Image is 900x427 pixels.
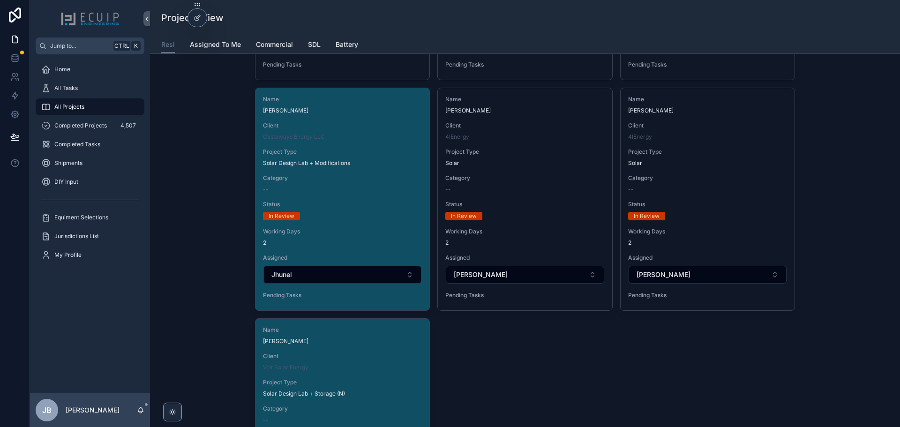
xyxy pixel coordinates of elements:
[263,337,422,345] span: [PERSON_NAME]
[54,66,70,73] span: Home
[263,186,269,193] span: --
[628,133,652,141] a: 4IEnergy
[336,36,358,55] a: Battery
[36,61,144,78] a: Home
[263,390,345,397] span: Solar Design Lab + Storage (N)
[161,36,175,54] a: Resi
[263,201,422,208] span: Status
[54,84,78,92] span: All Tasks
[628,201,787,208] span: Status
[36,173,144,190] a: DIY Input
[42,405,52,416] span: JB
[628,107,787,114] span: [PERSON_NAME]
[269,212,294,220] div: In Review
[113,41,130,51] span: Ctrl
[263,107,422,114] span: [PERSON_NAME]
[36,98,144,115] a: All Projects
[54,103,84,111] span: All Projects
[256,40,293,49] span: Commercial
[263,379,422,386] span: Project Type
[445,96,604,103] span: Name
[263,254,422,262] span: Assigned
[637,270,690,279] span: [PERSON_NAME]
[308,40,321,49] span: SDL
[263,416,269,424] span: --
[36,155,144,172] a: Shipments
[54,178,78,186] span: DIY Input
[628,228,787,235] span: Working Days
[54,232,99,240] span: Jurisdictions List
[620,88,795,311] a: Name[PERSON_NAME]Client4IEnergyProject TypeSolarCategory--StatusIn ReviewWorking Days2AssignedSel...
[445,61,604,68] span: Pending Tasks
[36,37,144,54] button: Jump to...CtrlK
[54,214,108,221] span: Equiment Selections
[445,201,604,208] span: Status
[308,36,321,55] a: SDL
[161,40,175,49] span: Resi
[263,352,422,360] span: Client
[263,61,422,68] span: Pending Tasks
[445,254,604,262] span: Assigned
[629,266,787,284] button: Select Button
[60,11,120,26] img: App logo
[445,133,469,141] a: 4IEnergy
[36,247,144,263] a: My Profile
[263,228,422,235] span: Working Days
[336,40,358,49] span: Battery
[446,266,604,284] button: Select Button
[445,239,604,247] span: 2
[628,174,787,182] span: Category
[628,292,787,299] span: Pending Tasks
[628,122,787,129] span: Client
[628,186,634,193] span: --
[628,254,787,262] span: Assigned
[628,159,642,167] span: Solar
[263,174,422,182] span: Category
[628,239,787,247] span: 2
[263,292,422,299] span: Pending Tasks
[161,11,224,24] h1: Projects View
[445,186,451,193] span: --
[263,326,422,334] span: Name
[36,209,144,226] a: Equiment Selections
[132,42,140,50] span: K
[628,148,787,156] span: Project Type
[54,122,107,129] span: Completed Projects
[445,174,604,182] span: Category
[263,148,422,156] span: Project Type
[66,405,120,415] p: [PERSON_NAME]
[54,141,100,148] span: Completed Tasks
[445,122,604,129] span: Client
[445,148,604,156] span: Project Type
[263,239,422,247] span: 2
[54,251,82,259] span: My Profile
[634,212,660,220] div: In Review
[628,96,787,103] span: Name
[263,364,308,371] a: Volt Solar Energy
[30,54,150,276] div: scrollable content
[263,159,350,167] span: Solar Design Lab + Modifications
[263,96,422,103] span: Name
[190,36,241,55] a: Assigned To Me
[445,228,604,235] span: Working Days
[36,117,144,134] a: Completed Projects4,507
[190,40,241,49] span: Assigned To Me
[36,80,144,97] a: All Tasks
[271,270,292,279] span: Jhunel
[54,159,82,167] span: Shipments
[263,122,422,129] span: Client
[118,120,139,131] div: 4,507
[36,136,144,153] a: Completed Tasks
[50,42,110,50] span: Jump to...
[445,107,604,114] span: [PERSON_NAME]
[255,88,430,311] a: Name[PERSON_NAME]ClientCastaways Energy LLCProject TypeSolar Design Lab + ModificationsCategory--...
[263,133,325,141] a: Castaways Energy LLC
[437,88,612,311] a: Name[PERSON_NAME]Client4IEnergyProject TypeSolarCategory--StatusIn ReviewWorking Days2AssignedSel...
[445,292,604,299] span: Pending Tasks
[454,270,508,279] span: [PERSON_NAME]
[445,159,459,167] span: Solar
